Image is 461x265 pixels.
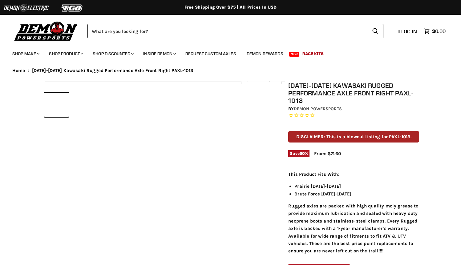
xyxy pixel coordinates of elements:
span: Rated 0.0 out of 5 stars 0 reviews [288,112,419,119]
span: $0.00 [432,28,446,34]
li: Prairie [DATE]-[DATE] [294,183,419,190]
a: Demon Rewards [242,47,288,60]
span: From: $71.60 [314,151,341,156]
a: Shop Product [44,47,87,60]
a: Log in [395,29,421,34]
span: New! [289,52,300,57]
span: [DATE]-[DATE] Kawasaki Rugged Performance Axle Front Right PAXL-1013 [32,68,193,73]
a: Demon Powersports [294,106,342,111]
p: DISCLAIMER: This is a blowout listing for PAXL-1013. [288,131,419,143]
a: Request Custom Axles [181,47,241,60]
div: by [288,106,419,112]
a: $0.00 [421,27,449,36]
a: Shop Make [8,47,43,60]
span: 60 [300,151,305,156]
img: TGB Logo 2 [49,2,95,14]
form: Product [87,24,383,38]
h1: [DATE]-[DATE] Kawasaki Rugged Performance Axle Front Right PAXL-1013 [288,82,419,104]
div: Rugged axles are packed with high quality moly grease to provide maximum lubrication and sealed w... [288,171,419,255]
span: Click to expand [244,78,278,82]
button: Search [367,24,383,38]
input: Search [87,24,367,38]
li: Brute Force [DATE]-[DATE] [294,190,419,198]
a: Shop Discounted [88,47,137,60]
a: Inside Demon [139,47,180,60]
a: Race Kits [298,47,328,60]
ul: Main menu [8,45,444,60]
span: Save % [288,150,309,157]
img: Demon Powersports [12,20,80,42]
button: 2002-2013 Kawasaki Rugged Performance Axle Front Right PAXL-1013 thumbnail [44,93,69,117]
span: Log in [401,28,417,34]
p: This Product Fits With: [288,171,419,178]
a: Home [12,68,25,73]
img: Demon Electric Logo 2 [3,2,49,14]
